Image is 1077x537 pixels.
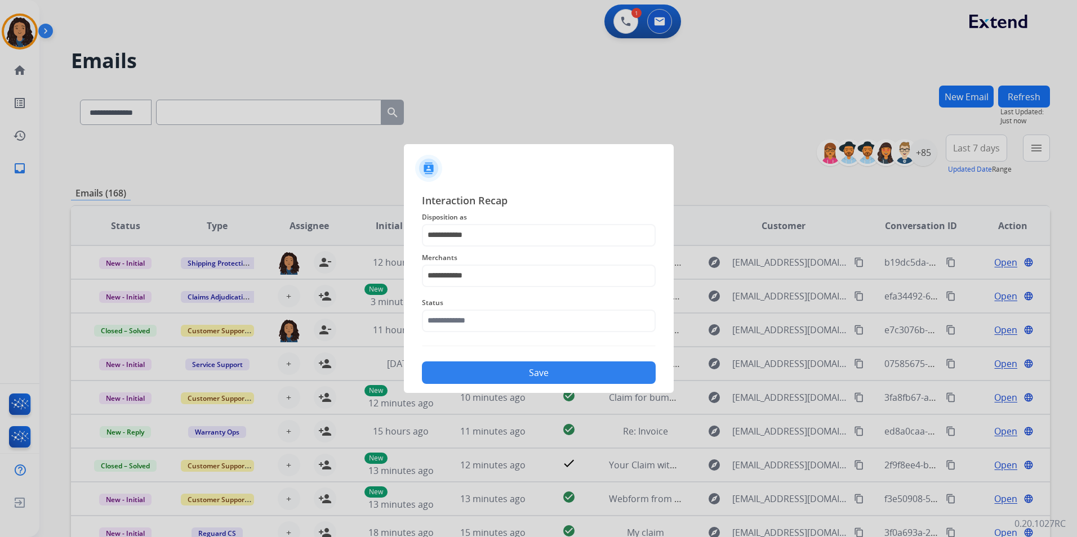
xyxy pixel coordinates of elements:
p: 0.20.1027RC [1014,517,1066,530]
button: Save [422,361,656,384]
span: Status [422,296,656,310]
span: Interaction Recap [422,193,656,211]
span: Merchants [422,251,656,265]
img: contactIcon [415,155,442,182]
span: Disposition as [422,211,656,224]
